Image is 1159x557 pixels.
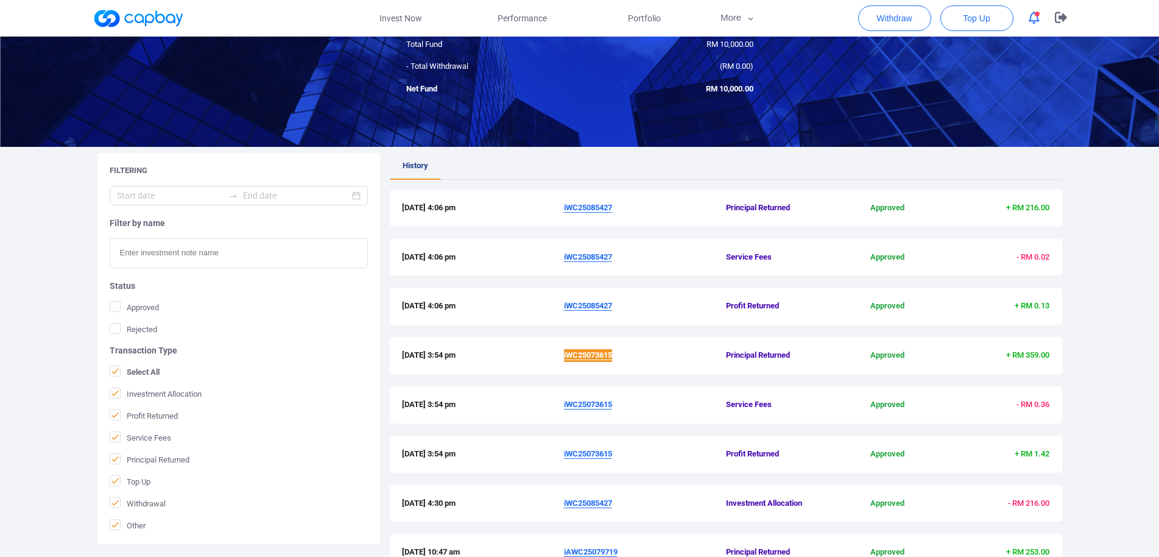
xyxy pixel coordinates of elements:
[564,400,612,409] u: iWC25073615
[110,431,171,444] span: Service Fees
[1016,252,1049,261] span: - RM 0.02
[726,202,834,215] span: Principal Returned
[1006,350,1049,360] span: + RM 359.00
[1015,449,1049,458] span: + RM 1.42
[110,238,368,268] input: Enter investment note name
[110,388,202,400] span: Investment Allocation
[402,251,564,264] span: [DATE] 4:06 pm
[402,202,564,215] span: [DATE] 4:06 pm
[564,547,618,556] u: iAWC25079719
[564,498,612,508] u: iWC25085427
[110,453,189,466] span: Principal Returned
[726,497,834,510] span: Investment Allocation
[110,345,368,356] h5: Transaction Type
[117,189,224,202] input: Start date
[564,203,612,212] u: iWC25085427
[110,280,368,291] h5: Status
[628,12,661,25] span: Portfolio
[403,161,428,170] span: History
[1006,547,1049,556] span: + RM 253.00
[243,189,350,202] input: End date
[564,252,612,261] u: iWC25085427
[397,83,580,96] div: Net Fund
[564,301,612,310] u: iWC25085427
[963,12,990,24] span: Top Up
[834,300,942,313] span: Approved
[402,349,564,362] span: [DATE] 3:54 pm
[858,5,931,31] button: Withdraw
[726,300,834,313] span: Profit Returned
[1008,498,1049,508] span: - RM 216.00
[834,497,942,510] span: Approved
[726,399,834,411] span: Service Fees
[110,323,157,335] span: Rejected
[110,475,150,488] span: Top Up
[834,251,942,264] span: Approved
[834,349,942,362] span: Approved
[834,202,942,215] span: Approved
[110,218,368,229] h5: Filter by name
[110,301,159,313] span: Approved
[402,399,564,411] span: [DATE] 3:54 pm
[402,448,564,461] span: [DATE] 3:54 pm
[564,350,612,360] u: iWC25073615
[722,62,750,71] span: RM 0.00
[402,300,564,313] span: [DATE] 4:06 pm
[706,84,753,93] span: RM 10,000.00
[110,366,160,378] span: Select All
[706,40,753,49] span: RM 10,000.00
[110,519,146,531] span: Other
[1015,301,1049,310] span: + RM 0.13
[1016,400,1049,409] span: - RM 0.36
[726,448,834,461] span: Profit Returned
[834,399,942,411] span: Approved
[110,410,178,422] span: Profit Returned
[110,165,147,176] h5: Filtering
[1006,203,1049,212] span: + RM 216.00
[580,60,763,73] div: ( )
[726,349,834,362] span: Principal Returned
[726,251,834,264] span: Service Fees
[397,60,580,73] div: - Total Withdrawal
[564,449,612,458] u: iWC25073615
[402,497,564,510] span: [DATE] 4:30 pm
[834,448,942,461] span: Approved
[940,5,1013,31] button: Top Up
[397,38,580,51] div: Total Fund
[110,497,166,509] span: Withdrawal
[228,191,238,200] span: swap-right
[228,191,238,200] span: to
[498,12,547,25] span: Performance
